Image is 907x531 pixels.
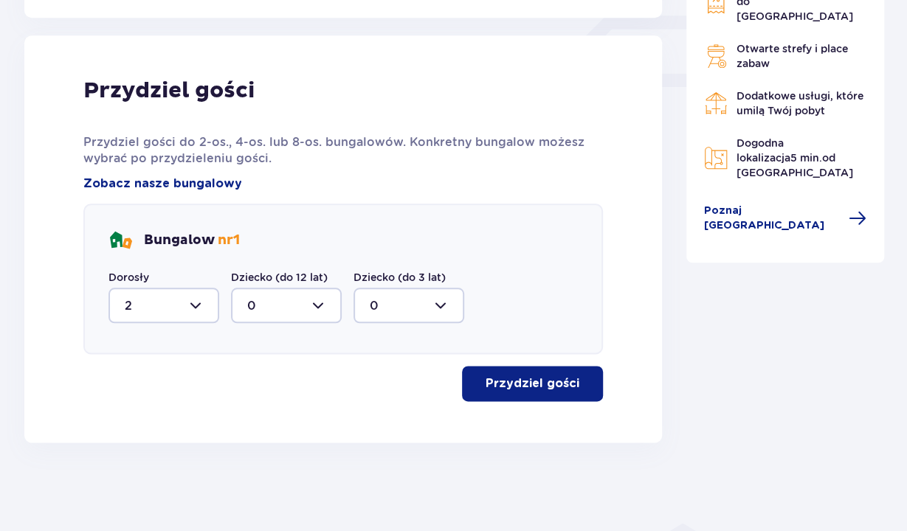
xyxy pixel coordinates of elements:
[144,232,240,249] p: Bungalow
[704,146,728,170] img: Map Icon
[737,137,853,178] span: Dogodna lokalizacja od [GEOGRAPHIC_DATA]
[737,43,848,69] span: Otwarte strefy i place zabaw
[462,366,603,401] button: Przydziel gości
[704,91,728,115] img: Restaurant Icon
[83,77,255,105] p: Przydziel gości
[486,375,579,392] p: Przydziel gości
[108,229,132,252] img: bungalows Icon
[218,232,240,249] span: nr 1
[108,270,149,285] label: Dorosły
[704,204,840,233] span: Poznaj [GEOGRAPHIC_DATA]
[354,270,446,285] label: Dziecko (do 3 lat)
[231,270,328,285] label: Dziecko (do 12 lat)
[83,176,242,192] a: Zobacz nasze bungalowy
[704,204,866,233] a: Poznaj [GEOGRAPHIC_DATA]
[704,44,728,68] img: Grill Icon
[737,90,863,117] span: Dodatkowe usługi, które umilą Twój pobyt
[790,152,822,164] span: 5 min.
[83,134,604,167] p: Przydziel gości do 2-os., 4-os. lub 8-os. bungalowów. Konkretny bungalow możesz wybrać po przydzi...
